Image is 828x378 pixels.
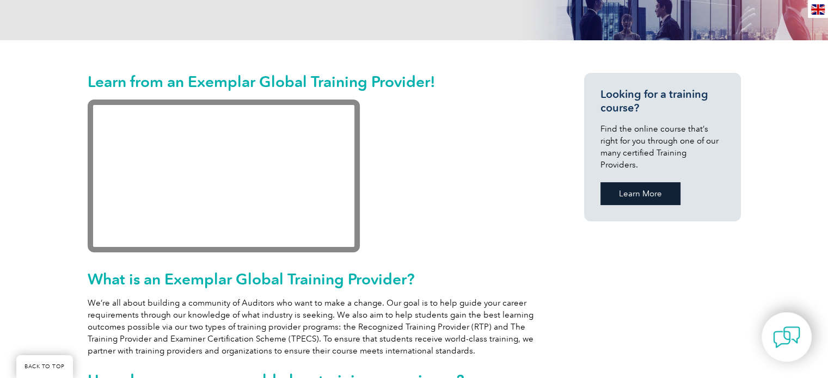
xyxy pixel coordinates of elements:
[811,4,825,15] img: en
[88,100,360,252] iframe: Recognized Training Provider Graduates: World of Opportunities
[88,297,545,357] p: We’re all about building a community of Auditors who want to make a change. Our goal is to help g...
[600,182,680,205] a: Learn More
[88,73,545,90] h2: Learn from an Exemplar Global Training Provider!
[88,270,545,288] h2: What is an Exemplar Global Training Provider?
[16,355,73,378] a: BACK TO TOP
[600,123,725,171] p: Find the online course that’s right for you through one of our many certified Training Providers.
[773,324,800,351] img: contact-chat.png
[600,88,725,115] h3: Looking for a training course?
